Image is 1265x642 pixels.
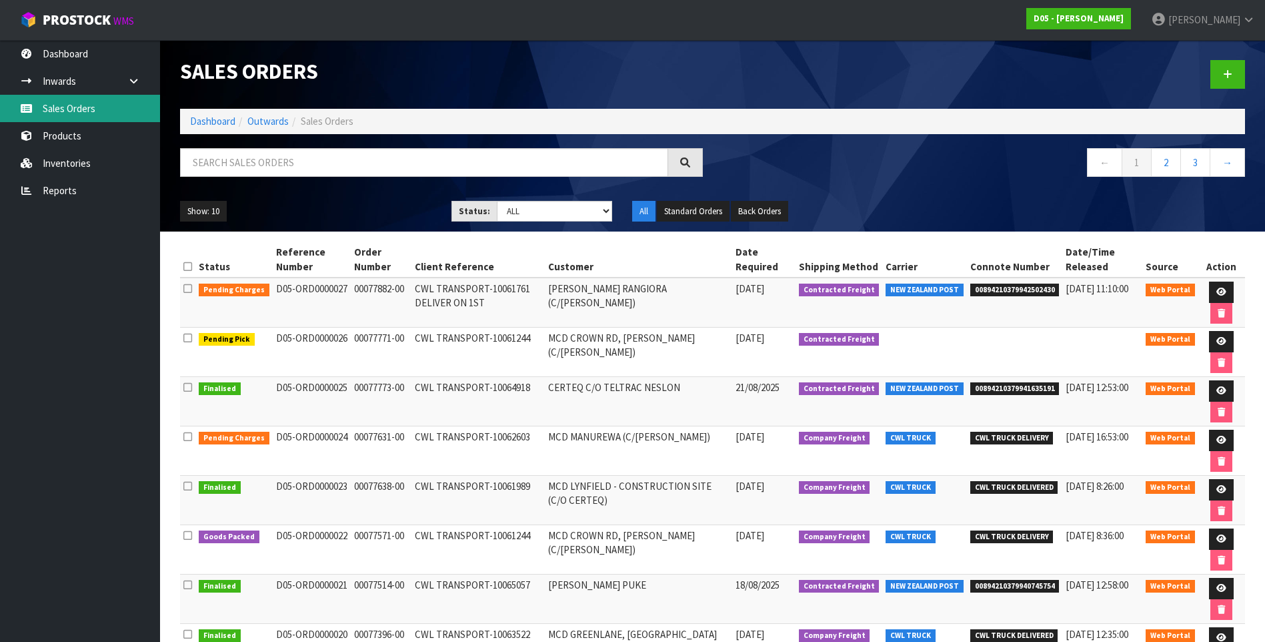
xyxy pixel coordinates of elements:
td: 00077773-00 [351,377,411,426]
th: Carrier [882,242,967,278]
span: Web Portal [1146,333,1195,346]
span: 18/08/2025 [736,579,780,591]
nav: Page navigation [723,148,1246,181]
span: Pending Pick [199,333,255,346]
span: [DATE] [736,332,764,344]
button: Back Orders [731,201,788,222]
td: D05-ORD0000027 [273,278,351,328]
span: [DATE] [736,529,764,542]
span: Finalised [199,481,241,495]
td: CWL TRANSPORT-10061989 [411,476,545,525]
span: 21/08/2025 [736,381,780,394]
td: 00077631-00 [351,426,411,476]
th: Source [1142,242,1198,278]
span: [DATE] [736,480,764,493]
th: Action [1198,242,1245,278]
span: Finalised [199,580,241,593]
span: [DATE] 12:53:00 [1066,381,1128,394]
td: 00077571-00 [351,525,411,575]
span: [DATE] 11:10:00 [1066,282,1128,295]
span: Contracted Freight [799,284,880,297]
span: NEW ZEALAND POST [886,284,964,297]
span: 00894210379942502430 [970,284,1060,297]
th: Order Number [351,242,411,278]
span: Pending Charges [199,432,269,445]
th: Customer [545,242,732,278]
span: CWL TRUCK [886,432,936,445]
span: [PERSON_NAME] [1168,13,1240,26]
td: CWL TRANSPORT-10061761 DELIVER ON 1ST [411,278,545,328]
a: Dashboard [190,115,235,127]
button: All [632,201,656,222]
span: Company Freight [799,481,870,495]
td: 00077771-00 [351,328,411,377]
th: Connote Number [967,242,1063,278]
img: cube-alt.png [20,11,37,28]
span: Web Portal [1146,432,1195,445]
span: CWL TRUCK DELIVERED [970,481,1058,495]
span: Company Freight [799,531,870,544]
td: CERTEQ C/O TELTRAC NESLON [545,377,732,426]
td: MCD MANUREWA (C/[PERSON_NAME]) [545,426,732,476]
span: Web Portal [1146,531,1195,544]
td: D05-ORD0000024 [273,426,351,476]
button: Show: 10 [180,201,227,222]
td: CWL TRANSPORT-10061244 [411,328,545,377]
a: 3 [1180,148,1210,177]
a: ← [1087,148,1122,177]
td: MCD CROWN RD, [PERSON_NAME] (C/[PERSON_NAME]) [545,525,732,575]
td: CWL TRANSPORT-10064918 [411,377,545,426]
span: Goods Packed [199,531,259,544]
span: [DATE] 12:35:00 [1066,628,1128,641]
td: D05-ORD0000023 [273,476,351,525]
td: D05-ORD0000021 [273,575,351,624]
a: Outwards [247,115,289,127]
span: CWL TRUCK DELIVERY [970,432,1054,445]
td: 00077514-00 [351,575,411,624]
td: D05-ORD0000025 [273,377,351,426]
th: Status [195,242,273,278]
td: MCD LYNFIELD - CONSTRUCTION SITE (C/O CERTEQ) [545,476,732,525]
span: Sales Orders [301,115,353,127]
th: Date/Time Released [1062,242,1142,278]
input: Search sales orders [180,148,668,177]
span: [DATE] 16:53:00 [1066,430,1128,443]
th: Shipping Method [796,242,883,278]
span: Web Portal [1146,382,1195,396]
th: Reference Number [273,242,351,278]
span: Company Freight [799,432,870,445]
span: ProStock [43,11,111,29]
td: [PERSON_NAME] PUKE [545,575,732,624]
span: NEW ZEALAND POST [886,382,964,396]
td: MCD CROWN RD, [PERSON_NAME] (C/[PERSON_NAME]) [545,328,732,377]
strong: Status: [459,206,490,217]
span: NEW ZEALAND POST [886,580,964,593]
span: 00894210379941635191 [970,382,1060,396]
td: CWL TRANSPORT-10065057 [411,575,545,624]
a: 2 [1151,148,1181,177]
span: Web Portal [1146,284,1195,297]
a: 1 [1122,148,1152,177]
th: Date Required [732,242,796,278]
span: [DATE] 8:26:00 [1066,480,1124,493]
td: 00077638-00 [351,476,411,525]
span: Contracted Freight [799,580,880,593]
span: 00894210379940745754 [970,580,1060,593]
span: [DATE] [736,628,764,641]
span: Contracted Freight [799,382,880,396]
td: CWL TRANSPORT-10062603 [411,426,545,476]
td: CWL TRANSPORT-10061244 [411,525,545,575]
h1: Sales Orders [180,60,703,83]
span: Finalised [199,382,241,396]
span: CWL TRUCK DELIVERY [970,531,1054,544]
a: → [1210,148,1245,177]
strong: D05 - [PERSON_NAME] [1034,13,1124,24]
span: Web Portal [1146,580,1195,593]
span: Pending Charges [199,284,269,297]
td: [PERSON_NAME] RANGIORA (C/[PERSON_NAME]) [545,278,732,328]
span: [DATE] 12:58:00 [1066,579,1128,591]
span: Web Portal [1146,481,1195,495]
span: [DATE] [736,430,764,443]
td: 00077882-00 [351,278,411,328]
button: Standard Orders [657,201,730,222]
